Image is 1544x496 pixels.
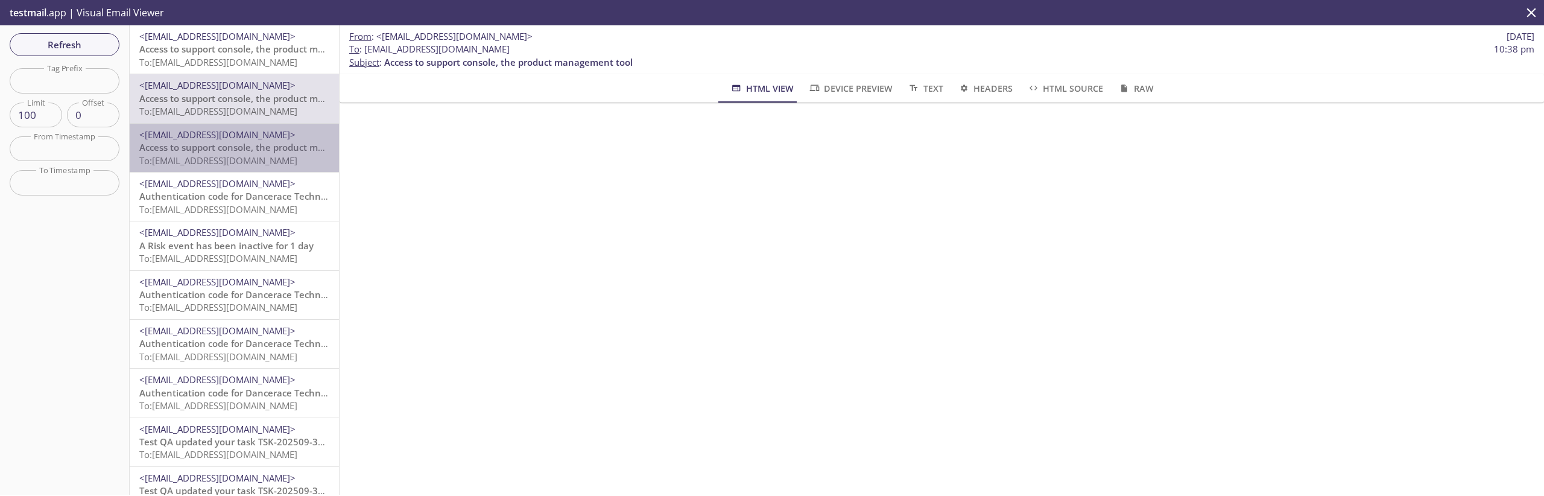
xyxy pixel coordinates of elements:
span: To: [EMAIL_ADDRESS][DOMAIN_NAME] [139,351,297,363]
span: <[EMAIL_ADDRESS][DOMAIN_NAME]> [139,79,296,91]
div: <[EMAIL_ADDRESS][DOMAIN_NAME]>Test QA updated your task TSK-202509-3861To:[EMAIL_ADDRESS][DOMAIN_... [130,418,339,466]
span: To: [EMAIL_ADDRESS][DOMAIN_NAME] [139,105,297,117]
span: To: [EMAIL_ADDRESS][DOMAIN_NAME] [139,399,297,412]
span: Authentication code for Dancerace Technical Tenant [139,288,369,300]
span: Headers [958,81,1013,96]
span: <[EMAIL_ADDRESS][DOMAIN_NAME]> [139,177,296,189]
span: Authentication code for Dancerace Technical Tenant [139,190,369,202]
span: <[EMAIL_ADDRESS][DOMAIN_NAME]> [139,325,296,337]
span: Access to support console, the product management tool [384,56,633,68]
span: To: [EMAIL_ADDRESS][DOMAIN_NAME] [139,252,297,264]
button: Refresh [10,33,119,56]
span: To [349,43,359,55]
span: HTML Source [1027,81,1103,96]
span: <[EMAIL_ADDRESS][DOMAIN_NAME]> [139,374,296,386]
div: <[EMAIL_ADDRESS][DOMAIN_NAME]>Access to support console, the product management toolTo:[EMAIL_ADD... [130,25,339,74]
span: Access to support console, the product management tool [139,141,388,153]
span: <[EMAIL_ADDRESS][DOMAIN_NAME]> [139,129,296,141]
div: <[EMAIL_ADDRESS][DOMAIN_NAME]>Authentication code for Dancerace Technical TenantTo:[EMAIL_ADDRESS... [130,271,339,319]
span: 10:38 pm [1494,43,1534,56]
span: <[EMAIL_ADDRESS][DOMAIN_NAME]> [139,226,296,238]
span: <[EMAIL_ADDRESS][DOMAIN_NAME]> [139,472,296,484]
span: <[EMAIL_ADDRESS][DOMAIN_NAME]> [139,423,296,435]
span: Raw [1118,81,1153,96]
span: To: [EMAIL_ADDRESS][DOMAIN_NAME] [139,154,297,167]
span: Access to support console, the product management tool [139,43,388,55]
span: Access to support console, the product management tool [139,92,388,104]
span: From [349,30,372,42]
span: To: [EMAIL_ADDRESS][DOMAIN_NAME] [139,448,297,460]
span: Test QA updated your task TSK-202509-3861 [139,436,334,448]
span: A Risk event has been inactive for 1 day [139,240,314,252]
span: <[EMAIL_ADDRESS][DOMAIN_NAME]> [139,30,296,42]
span: <[EMAIL_ADDRESS][DOMAIN_NAME]> [139,276,296,288]
span: Refresh [19,37,110,52]
span: <[EMAIL_ADDRESS][DOMAIN_NAME]> [376,30,533,42]
span: : [EMAIL_ADDRESS][DOMAIN_NAME] [349,43,510,56]
p: : [349,43,1534,69]
div: <[EMAIL_ADDRESS][DOMAIN_NAME]>Authentication code for Dancerace Technical TenantTo:[EMAIL_ADDRESS... [130,369,339,417]
div: <[EMAIL_ADDRESS][DOMAIN_NAME]>Authentication code for Dancerace Technical TenantTo:[EMAIL_ADDRESS... [130,173,339,221]
span: To: [EMAIL_ADDRESS][DOMAIN_NAME] [139,56,297,68]
span: To: [EMAIL_ADDRESS][DOMAIN_NAME] [139,301,297,313]
span: Authentication code for Dancerace Technical Tenant [139,337,369,349]
span: Text [907,81,943,96]
span: To: [EMAIL_ADDRESS][DOMAIN_NAME] [139,203,297,215]
span: : [349,30,533,43]
span: Device Preview [808,81,893,96]
span: Authentication code for Dancerace Technical Tenant [139,387,369,399]
div: <[EMAIL_ADDRESS][DOMAIN_NAME]>Access to support console, the product management toolTo:[EMAIL_ADD... [130,124,339,172]
span: HTML View [730,81,793,96]
div: <[EMAIL_ADDRESS][DOMAIN_NAME]>Authentication code for Dancerace Technical TenantTo:[EMAIL_ADDRESS... [130,320,339,368]
span: [DATE] [1507,30,1534,43]
div: <[EMAIL_ADDRESS][DOMAIN_NAME]>Access to support console, the product management toolTo:[EMAIL_ADD... [130,74,339,122]
div: <[EMAIL_ADDRESS][DOMAIN_NAME]>A Risk event has been inactive for 1 dayTo:[EMAIL_ADDRESS][DOMAIN_N... [130,221,339,270]
span: Subject [349,56,379,68]
span: testmail [10,6,46,19]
